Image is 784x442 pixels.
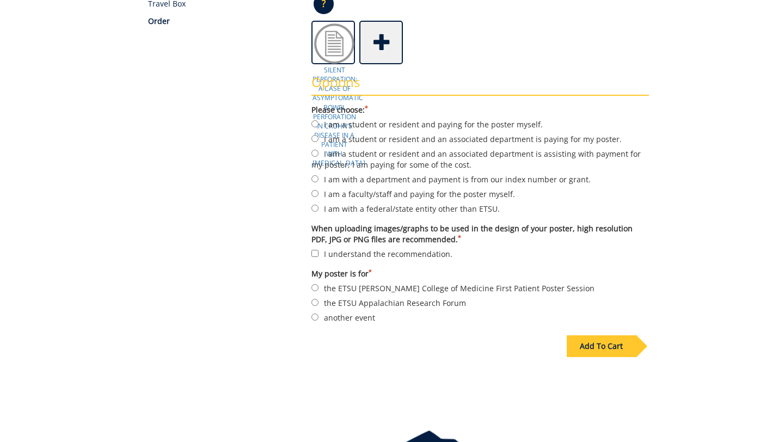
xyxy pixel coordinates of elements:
input: I am a student or resident and an associated department is assisting with payment for my poster; ... [311,150,318,157]
input: I am with a federal/state entity other than ETSU. [311,205,318,212]
input: I am a faculty/staff and paying for the poster myself. [311,190,318,197]
div: Add To Cart [567,335,636,357]
label: I am a student or resident and paying for the poster myself. [311,118,649,130]
label: I am with a federal/state entity other than ETSU. [311,202,649,214]
label: I am a student or resident and an associated department is assisting with payment for my poster; ... [311,148,649,170]
input: I understand the recommendation. [311,250,318,257]
label: I understand the recommendation. [311,248,649,260]
label: When uploading images/graphs to be used in the design of your poster, high resolution PDF, JPG or... [311,223,649,245]
label: I am a faculty/staff and paying for the poster myself. [311,188,649,200]
label: the ETSU Appalachian Research Forum [311,297,649,309]
p: Order [148,16,296,27]
img: Doc2.png [313,22,356,65]
label: Please choose: [311,105,649,115]
input: the ETSU Appalachian Research Forum [311,299,318,306]
input: I am with a department and payment is from our index number or grant. [311,175,318,182]
label: another event [311,311,649,323]
input: another event [311,314,318,321]
h3: Options [311,75,649,96]
input: the ETSU [PERSON_NAME] College of Medicine First Patient Poster Session [311,284,318,291]
label: I am a student or resident and an associated department is paying for my poster. [311,133,649,145]
input: I am a student or resident and paying for the poster myself. [311,120,318,127]
label: the ETSU [PERSON_NAME] College of Medicine First Patient Poster Session [311,282,649,294]
label: I am with a department and payment is from our index number or grant. [311,173,649,185]
label: My poster is for [311,268,649,279]
input: I am a student or resident and an associated department is paying for my poster. [311,135,318,142]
